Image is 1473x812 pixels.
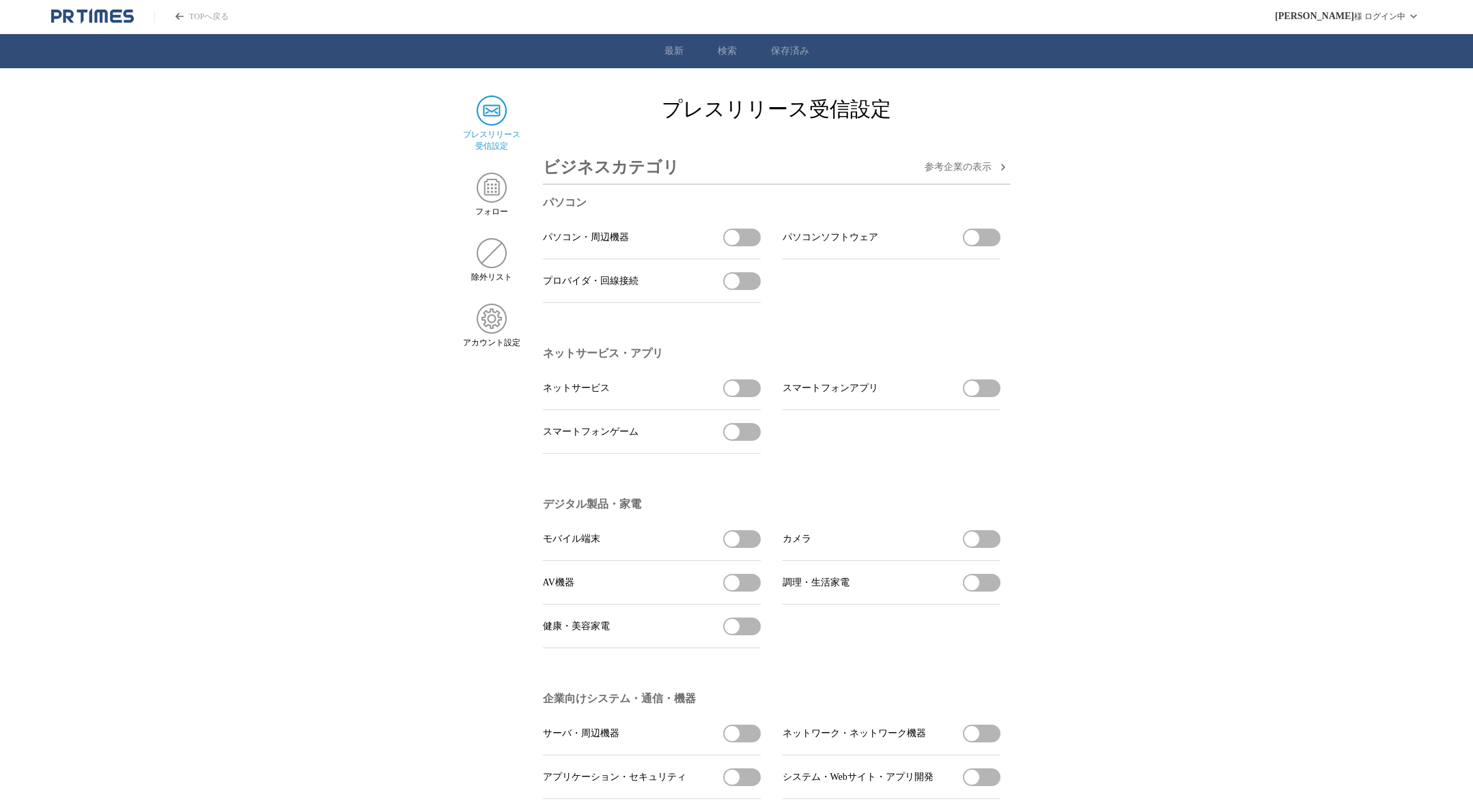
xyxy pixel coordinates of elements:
[463,96,521,152] a: プレスリリース 受信設定プレスリリース 受信設定
[463,304,521,349] a: アカウント設定アカウント設定
[543,533,600,545] span: モバイル端末
[543,196,1000,210] h3: パソコン
[463,238,521,283] a: 除外リスト除外リスト
[925,159,1011,175] button: 参考企業の表示
[477,173,507,203] img: フォロー
[477,304,507,334] img: アカウント設定
[783,771,934,783] span: システム・Webサイト・アプリ開発
[543,771,686,783] span: アプリケーション・セキュリティ
[783,231,878,244] span: パソコンソフトウェア
[543,275,639,287] span: プロバイダ・回線接続
[154,11,229,23] a: PR TIMESのトップページはこちら
[463,129,520,152] span: プレスリリース 受信設定
[543,96,1011,124] h2: プレスリリース受信設定
[51,8,134,25] a: PR TIMESのトップページはこちら
[1275,11,1354,22] span: [PERSON_NAME]
[543,151,679,184] h3: ビジネスカテゴリ
[471,272,512,283] span: 除外リスト
[543,347,1000,361] h3: ネットサービス・アプリ
[477,96,507,126] img: プレスリリース 受信設定
[925,161,992,173] span: 参考企業の 表示
[543,620,610,633] span: 健康・美容家電
[543,382,610,394] span: ネットサービス
[543,231,629,244] span: パソコン・周辺機器
[543,577,574,589] span: AV機器
[783,382,878,394] span: スマートフォンアプリ
[543,497,1000,512] h3: デジタル製品・家電
[477,238,507,268] img: 除外リスト
[783,727,926,740] span: ネットワーク・ネットワーク機器
[463,337,520,349] span: アカウント設定
[543,426,639,438] span: スマートフォンゲーム
[543,692,1000,706] h3: 企業向けシステム・通信・機器
[463,173,521,218] a: フォローフォロー
[543,727,619,740] span: サーバ・周辺機器
[783,533,811,545] span: カメラ
[475,206,508,218] span: フォロー
[783,577,850,589] span: 調理・生活家電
